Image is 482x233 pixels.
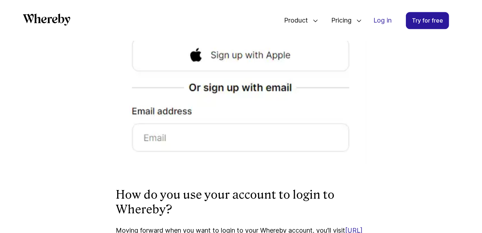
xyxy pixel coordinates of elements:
strong: How do you use your account to login to Whereby? [116,188,335,217]
span: Pricing [324,9,353,32]
a: Try for free [406,12,449,29]
a: Log in [368,12,397,29]
svg: Whereby [23,13,70,25]
span: Product [277,9,310,32]
a: Whereby [23,13,70,28]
